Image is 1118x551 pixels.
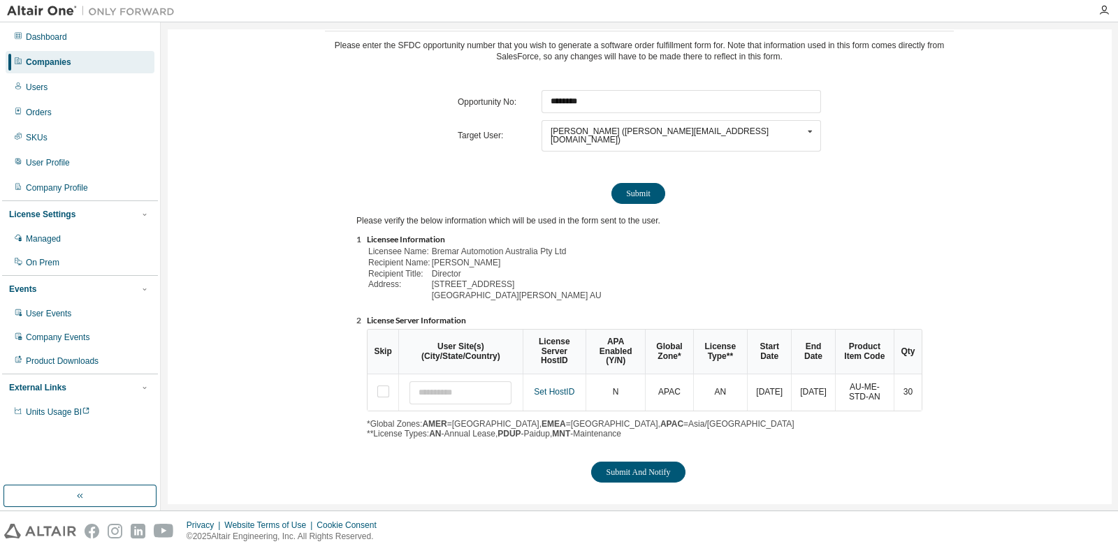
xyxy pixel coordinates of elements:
[368,270,430,279] td: Recipient Title:
[693,374,747,411] td: AN
[835,374,894,411] td: AU-ME-STD-AN
[894,374,922,411] td: 30
[458,120,535,152] td: Target User:
[660,419,683,429] b: APAC
[131,524,145,538] img: linkedin.svg
[187,531,385,543] p: © 2025 Altair Engineering, Inc. All Rights Reserved.
[432,291,602,301] td: [GEOGRAPHIC_DATA][PERSON_NAME] AU
[586,330,645,374] th: APA Enabled (Y/N)
[26,157,70,168] div: User Profile
[26,132,48,143] div: SKUs
[26,57,71,68] div: Companies
[429,429,441,439] b: AN
[26,355,99,367] div: Product Downloads
[26,233,61,244] div: Managed
[747,374,792,411] td: [DATE]
[26,182,88,193] div: Company Profile
[611,183,665,204] button: Submit
[367,329,922,439] div: *Global Zones: =[GEOGRAPHIC_DATA], =[GEOGRAPHIC_DATA], =Asia/[GEOGRAPHIC_DATA] **License Types: -...
[26,308,71,319] div: User Events
[586,374,645,411] td: N
[432,270,602,279] td: Director
[26,82,48,93] div: Users
[398,330,522,374] th: User Site(s) (City/State/Country)
[432,247,602,257] td: Bremar Automotion Australia Pty Ltd
[26,332,89,343] div: Company Events
[9,209,75,220] div: License Settings
[26,107,52,118] div: Orders
[9,284,36,295] div: Events
[368,330,398,374] th: Skip
[367,235,922,246] li: Licensee Information
[693,330,747,374] th: License Type**
[747,330,792,374] th: Start Date
[645,330,693,374] th: Global Zone*
[791,330,834,374] th: End Date
[894,330,922,374] th: Qty
[26,257,59,268] div: On Prem
[645,374,693,411] td: APAC
[591,462,685,483] button: Submit And Notify
[551,127,803,144] div: [PERSON_NAME] ([PERSON_NAME][EMAIL_ADDRESS][DOMAIN_NAME])
[432,258,602,268] td: [PERSON_NAME]
[368,258,430,268] td: Recipient Name:
[187,520,224,531] div: Privacy
[523,330,586,374] th: License Server HostID
[4,524,76,538] img: altair_logo.svg
[458,90,535,113] td: Opportunity No:
[154,524,174,538] img: youtube.svg
[368,247,430,257] td: Licensee Name:
[422,419,447,429] b: AMER
[325,12,954,483] div: Please enter the SFDC opportunity number that you wish to generate a software order fulfillment f...
[26,31,67,43] div: Dashboard
[542,419,566,429] b: EMEA
[85,524,99,538] img: facebook.svg
[835,330,894,374] th: Product Item Code
[367,316,922,327] li: License Server Information
[534,387,574,397] a: Set HostID
[7,4,182,18] img: Altair One
[108,524,122,538] img: instagram.svg
[224,520,317,531] div: Website Terms of Use
[498,429,521,439] b: PDUP
[368,280,430,290] td: Address:
[26,407,90,417] span: Units Usage BI
[317,520,384,531] div: Cookie Consent
[432,280,602,290] td: [STREET_ADDRESS]
[552,429,570,439] b: MNT
[791,374,834,411] td: [DATE]
[9,382,66,393] div: External Links
[356,215,922,483] div: Please verify the below information which will be used in the form sent to the user.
